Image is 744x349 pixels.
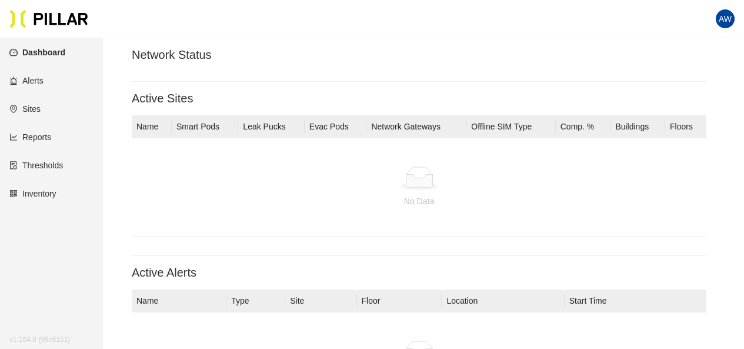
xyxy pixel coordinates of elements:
[9,161,63,170] a: exceptionThresholds
[719,9,732,28] span: AW
[172,115,238,138] th: Smart Pods
[285,290,356,313] th: Site
[9,76,44,85] a: alertAlerts
[565,290,706,313] th: Start Time
[366,115,466,138] th: Network Gateways
[442,290,564,313] th: Location
[610,115,665,138] th: Buildings
[132,91,706,106] h3: Active Sites
[9,189,56,198] a: qrcodeInventory
[132,115,172,138] th: Name
[238,115,304,138] th: Leak Pucks
[9,48,65,57] a: dashboardDashboard
[466,115,555,138] th: Offline SIM Type
[132,290,226,313] th: Name
[357,290,442,313] th: Floor
[132,48,706,62] h3: Network Status
[9,9,88,28] img: Pillar Technologies
[556,115,611,138] th: Comp. %
[9,132,51,142] a: line-chartReports
[226,290,285,313] th: Type
[132,265,706,280] h3: Active Alerts
[141,195,697,208] div: No Data
[665,115,706,138] th: Floors
[305,115,367,138] th: Evac Pods
[9,104,41,114] a: environmentSites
